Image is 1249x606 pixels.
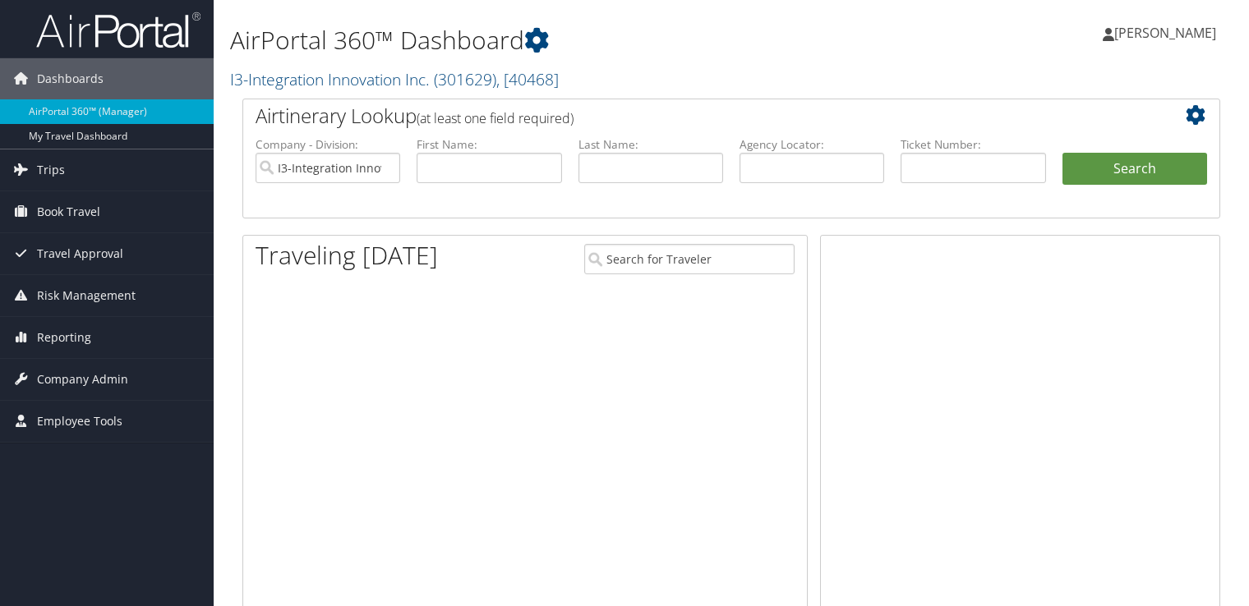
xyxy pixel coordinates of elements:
[1062,153,1207,186] button: Search
[36,11,200,49] img: airportal-logo.png
[496,68,559,90] span: , [ 40468 ]
[37,58,104,99] span: Dashboards
[230,68,559,90] a: I3-Integration Innovation Inc.
[230,23,898,57] h1: AirPortal 360™ Dashboard
[434,68,496,90] span: ( 301629 )
[1103,8,1233,57] a: [PERSON_NAME]
[417,136,561,153] label: First Name:
[37,233,123,274] span: Travel Approval
[740,136,884,153] label: Agency Locator:
[37,149,65,191] span: Trips
[37,359,128,400] span: Company Admin
[256,136,400,153] label: Company - Division:
[37,317,91,358] span: Reporting
[256,102,1126,130] h2: Airtinerary Lookup
[37,275,136,316] span: Risk Management
[37,191,100,232] span: Book Travel
[37,401,122,442] span: Employee Tools
[1114,24,1216,42] span: [PERSON_NAME]
[578,136,723,153] label: Last Name:
[256,238,438,273] h1: Traveling [DATE]
[901,136,1045,153] label: Ticket Number:
[584,244,795,274] input: Search for Traveler
[417,109,574,127] span: (at least one field required)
